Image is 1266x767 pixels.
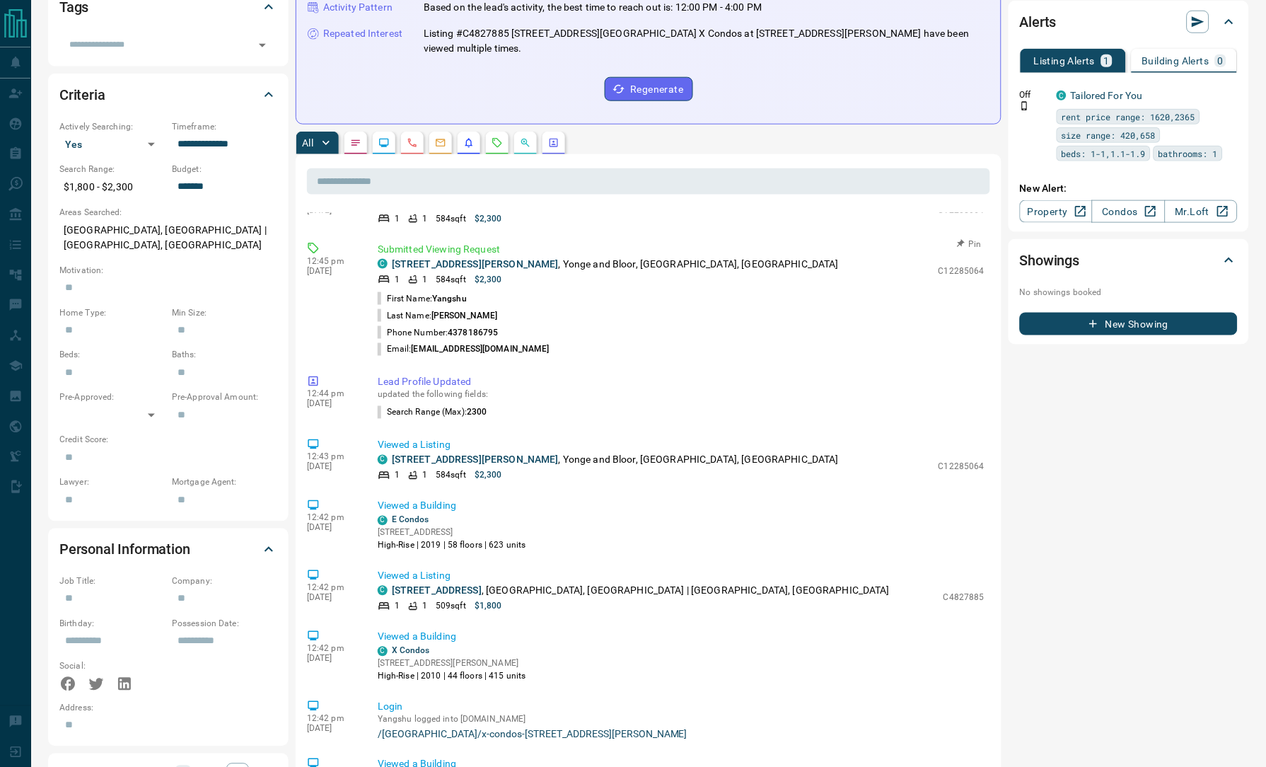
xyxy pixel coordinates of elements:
span: beds: 1-1,1.1-1.9 [1062,146,1146,161]
p: $2,300 [475,212,502,225]
p: Off [1020,88,1048,101]
a: X Condos [392,646,430,656]
p: 1 [395,273,400,286]
h2: Personal Information [59,538,190,561]
p: updated the following fields: [378,390,985,400]
a: [STREET_ADDRESS][PERSON_NAME] [392,258,559,270]
p: Possession Date: [172,618,277,630]
div: condos.ca [378,259,388,269]
p: [DATE] [307,593,356,603]
p: 12:42 pm [307,644,356,654]
p: Viewed a Listing [378,438,985,453]
p: Job Title: [59,575,165,588]
span: rent price range: 1620,2365 [1062,110,1195,124]
p: Listing Alerts [1034,56,1096,66]
p: 509 sqft [436,600,466,613]
p: Building Alerts [1142,56,1209,66]
div: Personal Information [59,533,277,567]
div: condos.ca [378,647,388,657]
p: High-Rise | 2019 | 58 floors | 623 units [378,539,526,552]
div: Criteria [59,78,277,112]
p: Social: [59,660,165,673]
p: 584 sqft [436,273,466,286]
svg: Opportunities [520,137,531,149]
p: Viewed a Listing [378,569,985,584]
svg: Notes [350,137,361,149]
span: 2300 [467,408,487,417]
p: 1 [395,469,400,482]
a: /[GEOGRAPHIC_DATA]/x-condos-[STREET_ADDRESS][PERSON_NAME] [378,729,985,740]
p: [STREET_ADDRESS][PERSON_NAME] [378,657,526,670]
div: Showings [1020,243,1238,277]
p: Pre-Approved: [59,391,165,404]
p: Yangshu logged into [DOMAIN_NAME] [378,715,985,725]
p: No showings booked [1020,286,1238,299]
p: Areas Searched: [59,206,277,219]
p: [DATE] [307,266,356,276]
p: [DATE] [307,724,356,734]
span: size range: 420,658 [1062,128,1156,142]
p: 584 sqft [436,469,466,482]
p: Actively Searching: [59,120,165,133]
p: Viewed a Building [378,499,985,514]
svg: Calls [407,137,418,149]
p: , [GEOGRAPHIC_DATA], [GEOGRAPHIC_DATA] | [GEOGRAPHIC_DATA], [GEOGRAPHIC_DATA] [392,584,890,599]
p: Email: [378,343,550,356]
p: 12:44 pm [307,389,356,399]
a: [STREET_ADDRESS] [392,585,482,596]
p: 1 [422,212,427,225]
div: Alerts [1020,5,1238,39]
p: 12:42 pm [307,513,356,523]
p: 584 sqft [436,212,466,225]
p: 12:42 pm [307,583,356,593]
p: [DATE] [307,462,356,472]
p: , Yonge and Bloor, [GEOGRAPHIC_DATA], [GEOGRAPHIC_DATA] [392,453,839,468]
h2: Alerts [1020,11,1057,33]
p: Phone Number: [378,326,499,339]
p: Lawyer: [59,476,165,489]
a: E Condos [392,515,429,525]
p: 12:43 pm [307,452,356,462]
h2: Showings [1020,249,1080,272]
p: Mortgage Agent: [172,476,277,489]
p: C4827885 [943,592,985,604]
div: condos.ca [1057,91,1067,100]
p: Beds: [59,349,165,362]
p: 12:42 pm [307,714,356,724]
p: Search Range: [59,163,165,175]
p: [STREET_ADDRESS] [378,526,526,539]
p: Viewed a Building [378,630,985,645]
p: Min Size: [172,306,277,319]
a: Tailored For You [1071,90,1143,101]
p: Budget: [172,163,277,175]
p: Address: [59,702,277,715]
svg: Lead Browsing Activity [378,137,390,149]
p: Motivation: [59,264,277,277]
span: 4378186795 [448,328,498,338]
p: C12285064 [939,461,985,473]
p: 1 [395,212,400,225]
p: Company: [172,575,277,588]
p: , Yonge and Bloor, [GEOGRAPHIC_DATA], [GEOGRAPHIC_DATA] [392,257,839,272]
svg: Push Notification Only [1020,101,1030,111]
p: Search Range (Max) : [378,406,487,419]
p: Listing #C4827885 [STREET_ADDRESS][GEOGRAPHIC_DATA] X Condos at [STREET_ADDRESS][PERSON_NAME] hav... [424,26,989,56]
button: Regenerate [605,77,693,101]
svg: Requests [492,137,503,149]
p: $1,800 - $2,300 [59,175,165,199]
p: 1 [422,469,427,482]
p: [GEOGRAPHIC_DATA], [GEOGRAPHIC_DATA] | [GEOGRAPHIC_DATA], [GEOGRAPHIC_DATA] [59,219,277,257]
p: $1,800 [475,600,502,613]
p: [DATE] [307,654,356,664]
p: Last Name: [378,309,498,322]
p: [DATE] [307,523,356,533]
p: Birthday: [59,618,165,630]
p: Login [378,700,985,715]
button: New Showing [1020,313,1238,335]
a: Property [1020,200,1093,223]
p: C12285064 [939,265,985,277]
a: [STREET_ADDRESS][PERSON_NAME] [392,454,559,466]
p: $2,300 [475,469,502,482]
span: [EMAIL_ADDRESS][DOMAIN_NAME] [412,345,550,354]
p: [DATE] [307,399,356,409]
